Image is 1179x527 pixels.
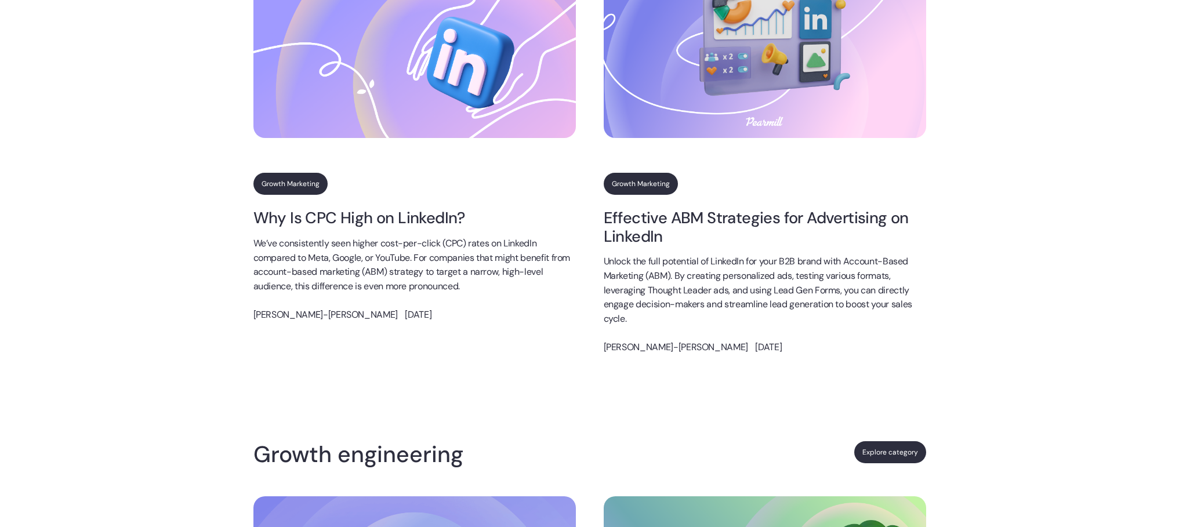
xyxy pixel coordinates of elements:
a: Why Is CPC High on LinkedIn? [253,209,576,227]
a: Explore category [854,441,926,463]
h4: Growth engineering [253,445,473,464]
a: Effective ABM Strategies for Advertising on LinkedIn [604,209,926,245]
p: We’ve consistently seen higher cost-per-click (CPC) rates on LinkedIn compared to Meta, Google, o... [253,237,576,294]
p: [PERSON_NAME]-[PERSON_NAME] [253,308,398,322]
p: [DATE] [755,340,782,355]
p: Unlock the full potential of LinkedIn for your B2B brand with Account-Based Marketing (ABM). By c... [604,255,926,326]
p: [DATE] [405,308,431,322]
a: Growth Marketing [253,173,328,195]
p: [PERSON_NAME]-[PERSON_NAME] [604,340,749,355]
a: Growth Marketing [604,173,678,195]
